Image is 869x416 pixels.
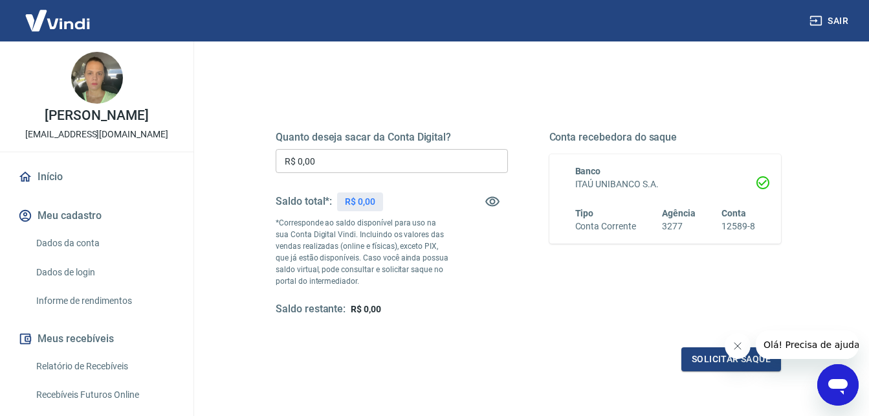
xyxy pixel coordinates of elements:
[807,9,853,33] button: Sair
[721,220,755,233] h6: 12589-8
[16,325,178,353] button: Meus recebíveis
[8,9,109,19] span: Olá! Precisa de ajuda?
[549,131,782,144] h5: Conta recebedora do saque
[575,220,636,233] h6: Conta Corrente
[31,288,178,314] a: Informe de rendimentos
[351,304,381,314] span: R$ 0,00
[16,163,178,191] a: Início
[16,1,100,40] img: Vindi
[276,217,450,287] p: *Corresponde ao saldo disponível para uso na sua Conta Digital Vindi. Incluindo os valores das ve...
[71,52,123,104] img: 15d61fe2-2cf3-463f-abb3-188f2b0ad94a.jpeg
[16,202,178,230] button: Meu cadastro
[31,230,178,257] a: Dados da conta
[681,347,781,371] button: Solicitar saque
[721,208,746,218] span: Conta
[725,333,751,359] iframe: Fechar mensagem
[575,178,756,191] h6: ITAÚ UNIBANCO S.A.
[817,364,859,406] iframe: Botão para abrir a janela de mensagens
[756,330,859,359] iframe: Mensagem da empresa
[276,195,332,208] h5: Saldo total*:
[345,195,375,209] p: R$ 0,00
[662,220,696,233] h6: 3277
[575,208,594,218] span: Tipo
[662,208,696,218] span: Agência
[45,109,148,122] p: [PERSON_NAME]
[276,303,346,316] h5: Saldo restante:
[31,353,178,380] a: Relatório de Recebíveis
[276,131,508,144] h5: Quanto deseja sacar da Conta Digital?
[31,259,178,286] a: Dados de login
[575,166,601,176] span: Banco
[31,382,178,408] a: Recebíveis Futuros Online
[25,128,168,141] p: [EMAIL_ADDRESS][DOMAIN_NAME]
